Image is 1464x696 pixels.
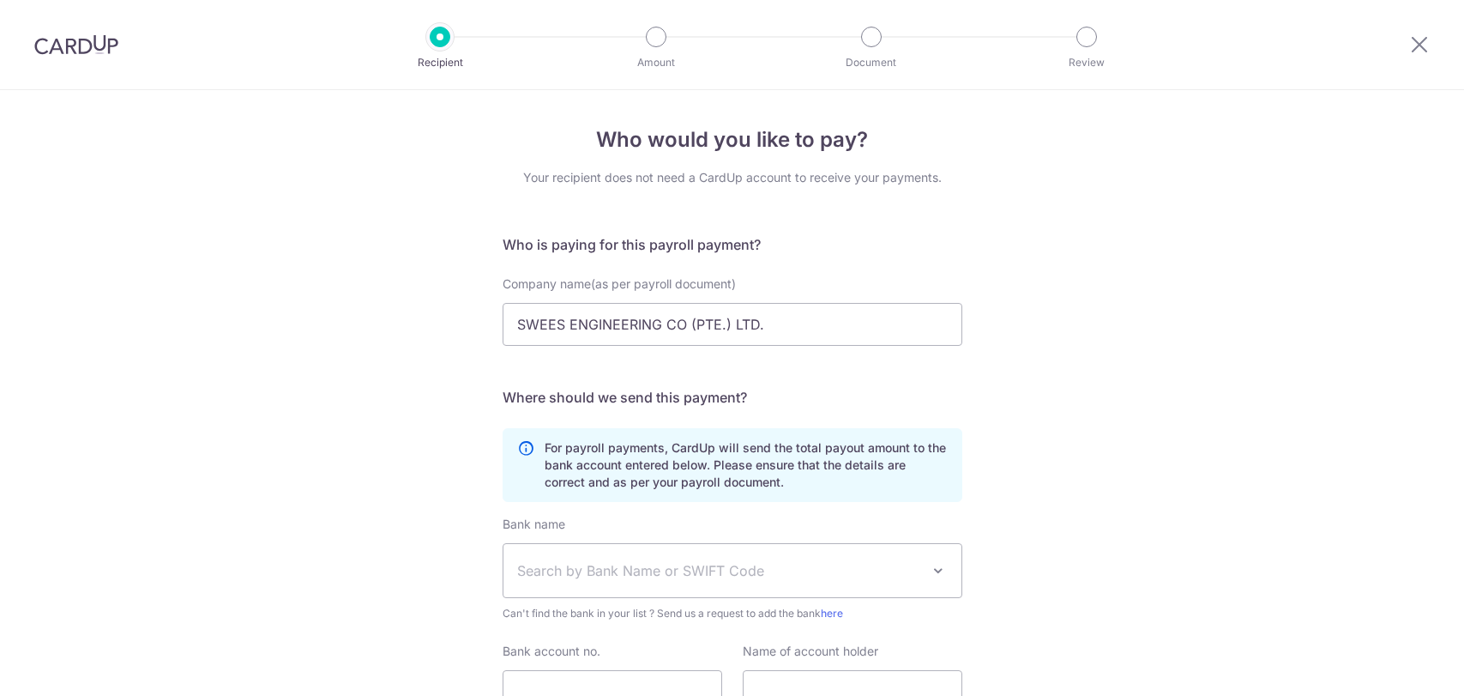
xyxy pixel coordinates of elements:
[503,234,962,255] h5: Who is paying for this payroll payment?
[1023,54,1150,71] p: Review
[503,276,736,291] span: Company name(as per payroll document)
[517,560,920,581] span: Search by Bank Name or SWIFT Code
[503,643,600,660] label: Bank account no.
[1354,645,1447,687] iframe: Opens a widget where you can find more information
[593,54,720,71] p: Amount
[503,124,962,155] h4: Who would you like to pay?
[34,34,118,55] img: CardUp
[821,607,843,620] a: here
[545,439,948,491] p: For payroll payments, CardUp will send the total payout amount to the bank account entered below....
[503,169,962,186] div: Your recipient does not need a CardUp account to receive your payments.
[503,605,962,622] span: Can't find the bank in your list ? Send us a request to add the bank
[743,643,878,660] label: Name of account holder
[808,54,935,71] p: Document
[377,54,503,71] p: Recipient
[503,516,565,533] label: Bank name
[503,387,962,408] h5: Where should we send this payment?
